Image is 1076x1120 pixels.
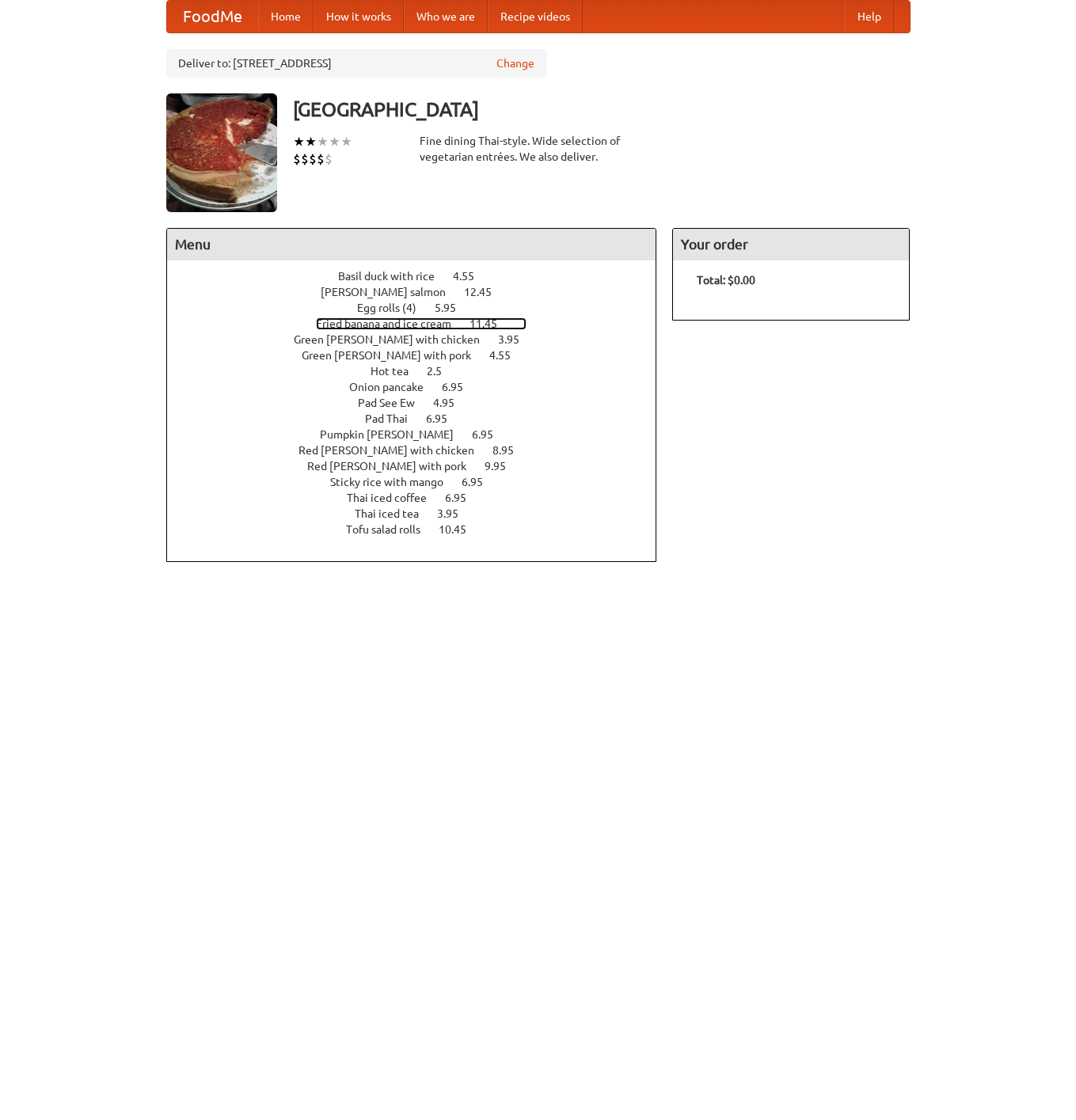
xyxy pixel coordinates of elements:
h4: Your order [673,229,909,260]
span: 6.95 [445,492,482,504]
span: 6.95 [426,412,463,425]
span: Thai iced coffee [347,492,443,504]
span: 2.5 [427,365,458,378]
a: Basil duck with rice 4.55 [338,270,504,283]
li: ★ [317,133,329,150]
span: 3.95 [437,507,474,520]
span: Pad See Ew [358,397,431,409]
a: [PERSON_NAME] salmon 12.45 [321,286,521,298]
li: $ [309,150,317,168]
span: Sticky rice with mango [330,476,459,488]
span: Tofu salad rolls [346,523,436,536]
h3: [GEOGRAPHIC_DATA] [293,93,911,125]
div: Deliver to: [STREET_ADDRESS] [166,49,546,78]
a: Home [258,1,314,32]
span: 3.95 [498,333,535,346]
span: Red [PERSON_NAME] with chicken [298,444,490,457]
span: 8.95 [492,444,530,457]
span: Green [PERSON_NAME] with pork [302,349,487,362]
span: 12.45 [464,286,508,298]
a: Egg rolls (4) 5.95 [357,302,485,314]
span: Pumpkin [PERSON_NAME] [320,428,470,441]
span: 5.95 [435,302,472,314]
span: Red [PERSON_NAME] with pork [307,460,482,473]
a: Who we are [404,1,488,32]
span: 9.95 [485,460,522,473]
h4: Menu [167,229,656,260]
span: 11.45 [470,317,513,330]
div: Fine dining Thai-style. Wide selection of vegetarian entrées. We also deliver. [420,133,657,165]
a: Red [PERSON_NAME] with chicken 8.95 [298,444,543,457]
span: 10.45 [439,523,482,536]
span: Egg rolls (4) [357,302,432,314]
a: FoodMe [167,1,258,32]
span: Pad Thai [365,412,424,425]
b: Total: $0.00 [697,274,755,287]
a: Help [845,1,894,32]
a: Thai iced coffee 6.95 [347,492,496,504]
a: Recipe videos [488,1,583,32]
span: Thai iced tea [355,507,435,520]
li: ★ [329,133,340,150]
li: ★ [340,133,352,150]
span: [PERSON_NAME] salmon [321,286,462,298]
img: angular.jpg [166,93,277,212]
span: 4.55 [453,270,490,283]
a: Hot tea 2.5 [371,365,471,378]
a: Green [PERSON_NAME] with chicken 3.95 [294,333,549,346]
span: Onion pancake [349,381,439,393]
span: 6.95 [442,381,479,393]
li: $ [325,150,333,168]
span: Fried banana and ice cream [316,317,467,330]
span: 4.55 [489,349,527,362]
a: Tofu salad rolls 10.45 [346,523,496,536]
a: Thai iced tea 3.95 [355,507,488,520]
a: Sticky rice with mango 6.95 [330,476,512,488]
span: Basil duck with rice [338,270,451,283]
li: $ [293,150,301,168]
a: Green [PERSON_NAME] with pork 4.55 [302,349,540,362]
li: ★ [293,133,305,150]
a: Pad See Ew 4.95 [358,397,484,409]
span: 6.95 [472,428,509,441]
a: Pad Thai 6.95 [365,412,477,425]
span: Hot tea [371,365,424,378]
a: Red [PERSON_NAME] with pork 9.95 [307,460,535,473]
span: 6.95 [462,476,499,488]
li: $ [317,150,325,168]
span: 4.95 [433,397,470,409]
li: ★ [305,133,317,150]
li: $ [301,150,309,168]
a: Onion pancake 6.95 [349,381,492,393]
a: How it works [314,1,404,32]
span: Green [PERSON_NAME] with chicken [294,333,496,346]
a: Fried banana and ice cream 11.45 [316,317,527,330]
a: Change [496,55,534,71]
a: Pumpkin [PERSON_NAME] 6.95 [320,428,523,441]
